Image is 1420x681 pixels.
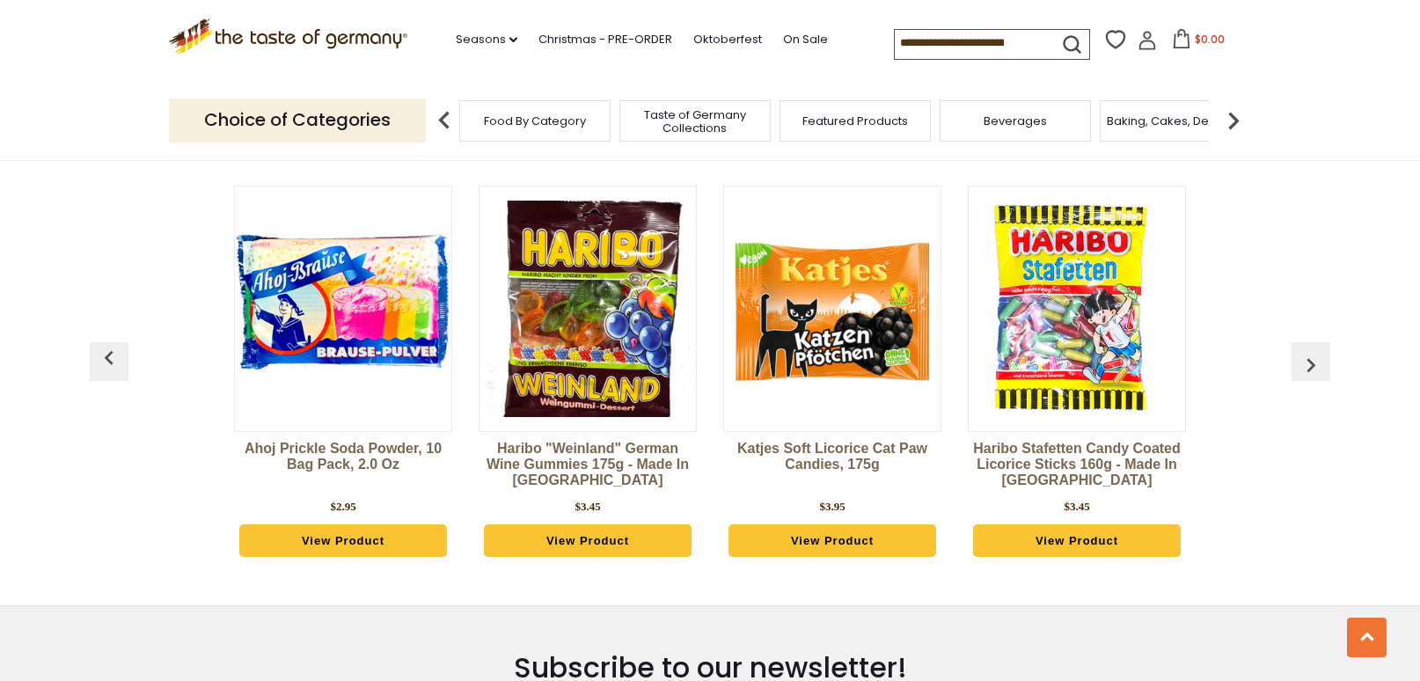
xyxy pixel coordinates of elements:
a: View Product [728,524,936,558]
a: Ahoj Prickle Soda Powder, 10 bag pack, 2.0 oz [234,441,452,494]
div: $2.95 [330,498,355,516]
a: On Sale [783,30,828,49]
img: previous arrow [95,344,123,372]
div: $3.45 [575,498,600,516]
a: Katjes Soft Licorice Cat Paw Candies, 175g [723,441,941,494]
a: Beverages [984,114,1047,128]
img: Katjes Soft Licorice Cat Paw Candies, 175g [724,201,941,417]
a: Food By Category [484,114,586,128]
img: previous arrow [1297,351,1325,379]
a: View Product [484,524,692,558]
a: View Product [973,524,1181,558]
a: Christmas - PRE-ORDER [538,30,672,49]
div: $3.45 [1064,498,1089,516]
img: Haribo [479,201,696,417]
a: Featured Products [802,114,908,128]
a: Oktoberfest [693,30,762,49]
img: next arrow [1216,103,1251,138]
a: Haribo "Weinland" German Wine Gummies 175g - Made in [GEOGRAPHIC_DATA] [479,441,697,494]
img: Haribo Stafetten Candy Coated Licorice Sticks 160g - Made in Germany [969,201,1185,417]
a: Haribo Stafetten Candy Coated Licorice Sticks 160g - Made in [GEOGRAPHIC_DATA] [968,441,1186,494]
p: Choice of Categories [169,99,426,142]
a: Baking, Cakes, Desserts [1107,114,1243,128]
button: $0.00 [1160,29,1235,55]
a: Seasons [456,30,517,49]
a: Taste of Germany Collections [625,108,765,135]
span: $0.00 [1195,32,1225,47]
div: $3.95 [819,498,845,516]
img: previous arrow [427,103,462,138]
img: Ahoj Prickle Soda Powder, 10 bag pack, 2.0 oz [235,201,451,417]
a: View Product [239,524,447,558]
